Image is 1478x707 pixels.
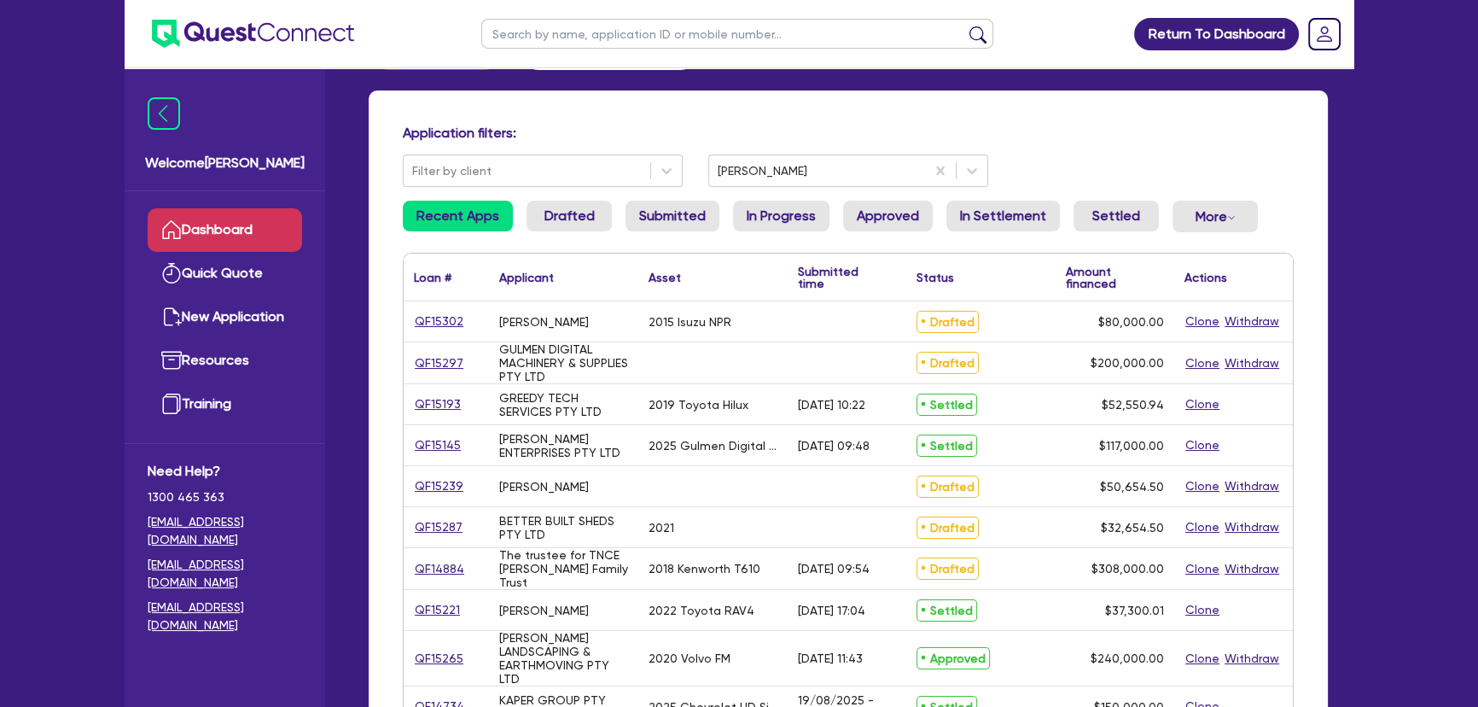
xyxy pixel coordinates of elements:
div: 2015 Isuzu NPR [649,315,731,329]
div: [DATE] 11:43 [798,651,863,665]
img: quick-quote [161,263,182,283]
span: $117,000.00 [1099,439,1164,453]
a: [EMAIL_ADDRESS][DOMAIN_NAME] [148,513,302,549]
div: Status [916,272,954,283]
a: Settled [1074,201,1159,231]
span: Drafted [916,352,979,374]
a: Quick Quote [148,252,302,295]
div: Asset [649,272,681,283]
div: [PERSON_NAME] LANDSCAPING & EARTHMOVING PTY LTD [499,631,628,686]
img: training [161,394,182,414]
button: Withdraw [1224,559,1280,579]
img: quest-connect-logo-blue [152,20,354,48]
input: Search by name, application ID or mobile number... [481,19,993,49]
a: QF15297 [414,353,464,373]
div: Actions [1184,272,1227,283]
span: Need Help? [148,461,302,482]
span: Settled [916,435,977,457]
div: [DATE] 17:04 [798,604,865,617]
img: new-application [161,307,182,327]
a: In Settlement [946,201,1060,231]
a: QF15265 [414,649,464,669]
span: Drafted [916,517,979,539]
div: Loan # [414,272,451,283]
a: QF15302 [414,312,464,331]
div: 2021 [649,521,674,535]
button: Clone [1184,312,1220,331]
button: Clone [1184,517,1220,537]
span: 1300 465 363 [148,488,302,506]
button: Clone [1184,353,1220,373]
a: Submitted [626,201,719,231]
div: GREEDY TECH SERVICES PTY LTD [499,391,628,418]
div: [PERSON_NAME] [499,315,589,329]
button: Withdraw [1224,353,1280,373]
div: GULMEN DIGITAL MACHINERY & SUPPLIES PTY LTD [499,342,628,383]
a: Dashboard [148,208,302,252]
img: icon-menu-close [148,97,180,130]
a: [EMAIL_ADDRESS][DOMAIN_NAME] [148,599,302,634]
button: Withdraw [1224,476,1280,496]
button: Clone [1184,600,1220,620]
div: 2022 Toyota RAV4 [649,604,754,617]
a: [EMAIL_ADDRESS][DOMAIN_NAME] [148,556,302,592]
a: Resources [148,339,302,383]
a: Training [148,383,302,426]
span: Drafted [916,558,979,580]
button: Withdraw [1224,312,1280,331]
div: [PERSON_NAME] [499,604,589,617]
a: New Application [148,295,302,339]
button: Clone [1184,559,1220,579]
div: 2018 Kenworth T610 [649,562,760,576]
div: The trustee for TNCE [PERSON_NAME] Family Trust [499,548,628,589]
span: $200,000.00 [1091,356,1164,370]
div: 2025 Gulmen Digital CPM Cup Machine [649,439,777,453]
button: Withdraw [1224,517,1280,537]
button: Dropdown toggle [1173,201,1258,232]
button: Clone [1184,649,1220,669]
img: resources [161,350,182,371]
a: Dropdown toggle [1302,12,1347,56]
span: Drafted [916,476,979,498]
div: [PERSON_NAME] ENTERPRISES PTY LTD [499,432,628,459]
a: QF14884 [414,559,465,579]
div: BETTER BUILT SHEDS PTY LTD [499,514,628,541]
a: Approved [843,201,933,231]
span: Welcome [PERSON_NAME] [145,153,305,173]
div: [PERSON_NAME] [499,480,589,494]
a: In Progress [733,201,829,231]
button: Clone [1184,394,1220,414]
h4: Application filters: [403,125,1294,141]
span: $37,300.01 [1105,604,1164,617]
span: Approved [916,647,990,669]
span: Settled [916,599,977,622]
span: $80,000.00 [1098,315,1164,329]
div: 2020 Volvo FM [649,651,730,665]
a: QF15145 [414,435,462,455]
button: Clone [1184,476,1220,496]
a: QF15193 [414,394,462,414]
span: $50,654.50 [1100,480,1164,494]
div: Amount financed [1066,266,1164,289]
div: [DATE] 09:48 [798,439,870,453]
button: Withdraw [1224,649,1280,669]
a: Return To Dashboard [1134,18,1299,50]
a: QF15287 [414,517,463,537]
a: QF15221 [414,600,461,620]
a: Drafted [527,201,612,231]
a: QF15239 [414,476,464,496]
span: Settled [916,394,977,416]
a: Recent Apps [403,201,513,231]
span: $308,000.00 [1091,562,1164,576]
button: Clone [1184,435,1220,455]
span: $240,000.00 [1091,651,1164,665]
span: $32,654.50 [1101,521,1164,535]
div: [DATE] 09:54 [798,562,870,576]
span: $52,550.94 [1102,398,1164,412]
div: 2019 Toyota Hilux [649,398,748,412]
div: Applicant [499,272,554,283]
div: [DATE] 10:22 [798,398,865,412]
span: Drafted [916,311,979,333]
div: Submitted time [798,266,881,289]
